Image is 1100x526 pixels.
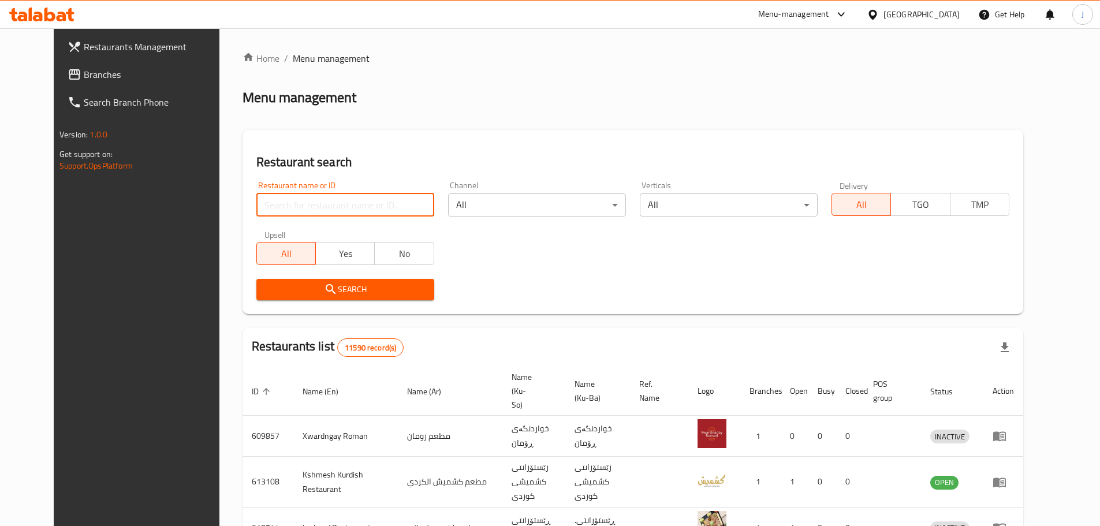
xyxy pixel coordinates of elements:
[993,475,1014,489] div: Menu
[640,193,818,217] div: All
[837,196,886,213] span: All
[831,193,891,216] button: All
[59,147,113,162] span: Get support on:
[407,385,456,398] span: Name (Ar)
[243,51,279,65] a: Home
[84,95,228,109] span: Search Branch Phone
[575,377,616,405] span: Name (Ku-Ba)
[502,416,565,457] td: خواردنگەی ڕۆمان
[338,342,403,353] span: 11590 record(s)
[808,416,836,457] td: 0
[303,385,353,398] span: Name (En)
[740,367,781,416] th: Branches
[58,33,237,61] a: Restaurants Management
[58,61,237,88] a: Branches
[740,457,781,508] td: 1
[243,457,293,508] td: 613108
[740,416,781,457] td: 1
[266,282,425,297] span: Search
[262,245,311,262] span: All
[243,416,293,457] td: 609857
[374,242,434,265] button: No
[991,334,1019,361] div: Export file
[873,377,907,405] span: POS group
[59,158,133,173] a: Support.OpsPlatform
[398,416,502,457] td: مطعم رومان
[59,127,88,142] span: Version:
[1082,8,1084,21] span: J
[840,181,868,189] label: Delivery
[890,193,950,216] button: TGO
[448,193,626,217] div: All
[896,196,945,213] span: TGO
[256,154,1009,171] h2: Restaurant search
[930,476,959,489] span: OPEN
[758,8,829,21] div: Menu-management
[315,242,375,265] button: Yes
[930,430,970,443] span: INACTIVE
[781,416,808,457] td: 0
[243,51,1023,65] nav: breadcrumb
[781,367,808,416] th: Open
[284,51,288,65] li: /
[930,476,959,490] div: OPEN
[565,416,630,457] td: خواردنگەی ڕۆمان
[836,367,864,416] th: Closed
[337,338,404,357] div: Total records count
[293,416,398,457] td: Xwardngay Roman
[781,457,808,508] td: 1
[688,367,740,416] th: Logo
[512,370,551,412] span: Name (Ku-So)
[84,40,228,54] span: Restaurants Management
[320,245,370,262] span: Yes
[398,457,502,508] td: مطعم كشميش الكردي
[256,193,434,217] input: Search for restaurant name or ID..
[639,377,674,405] span: Ref. Name
[698,419,726,448] img: Xwardngay Roman
[256,279,434,300] button: Search
[58,88,237,116] a: Search Branch Phone
[698,465,726,494] img: Kshmesh Kurdish Restaurant
[955,196,1005,213] span: TMP
[379,245,429,262] span: No
[293,457,398,508] td: Kshmesh Kurdish Restaurant
[565,457,630,508] td: رێستۆرانتی کشمیشى كوردى
[930,385,968,398] span: Status
[993,429,1014,443] div: Menu
[836,416,864,457] td: 0
[243,88,356,107] h2: Menu management
[950,193,1009,216] button: TMP
[252,338,404,357] h2: Restaurants list
[883,8,960,21] div: [GEOGRAPHIC_DATA]
[502,457,565,508] td: رێستۆرانتی کشمیشى كوردى
[983,367,1023,416] th: Action
[808,457,836,508] td: 0
[836,457,864,508] td: 0
[808,367,836,416] th: Busy
[84,68,228,81] span: Branches
[252,385,274,398] span: ID
[256,242,316,265] button: All
[264,230,286,238] label: Upsell
[90,127,107,142] span: 1.0.0
[293,51,370,65] span: Menu management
